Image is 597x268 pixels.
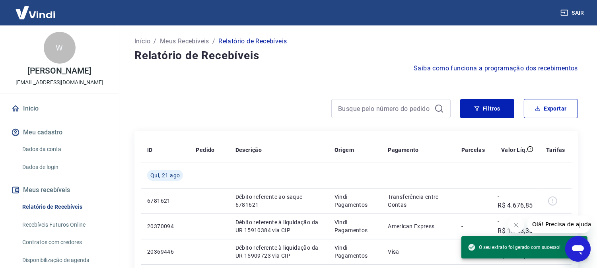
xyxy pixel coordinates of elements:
p: Parcelas [461,146,485,154]
p: Vindi Pagamentos [334,244,375,260]
p: - [461,222,485,230]
img: Vindi [10,0,61,25]
button: Meu cadastro [10,124,109,141]
a: Dados da conta [19,141,109,157]
iframe: Botão para abrir a janela de mensagens [565,236,591,262]
button: Exportar [524,99,578,118]
p: [EMAIL_ADDRESS][DOMAIN_NAME] [16,78,103,87]
a: Contratos com credores [19,234,109,251]
div: W [44,32,76,64]
input: Busque pelo número do pedido [338,103,431,115]
p: Relatório de Recebíveis [218,37,287,46]
button: Sair [559,6,587,20]
p: 20370094 [147,222,183,230]
p: / [212,37,215,46]
h4: Relatório de Recebíveis [134,48,578,64]
p: -R$ 4.676,85 [498,191,533,210]
p: Vindi Pagamentos [334,218,375,234]
iframe: Mensagem da empresa [527,216,591,233]
span: O seu extrato foi gerado com sucesso! [468,243,560,251]
a: Saiba como funciona a programação dos recebimentos [414,64,578,73]
span: Qui, 21 ago [150,171,180,179]
iframe: Fechar mensagem [508,217,524,233]
a: Início [134,37,150,46]
p: Tarifas [546,146,565,154]
p: Descrição [235,146,262,154]
p: Vindi Pagamentos [334,193,375,209]
p: Pedido [196,146,214,154]
p: -R$ 1.668,35 [498,217,533,236]
button: Filtros [460,99,514,118]
span: Olá! Precisa de ajuda? [5,6,67,12]
p: 6781621 [147,197,183,205]
p: Valor Líq. [501,146,527,154]
p: - [461,197,485,205]
a: Início [10,100,109,117]
p: / [154,37,156,46]
p: ID [147,146,153,154]
a: Relatório de Recebíveis [19,199,109,215]
a: Dados de login [19,159,109,175]
button: Meus recebíveis [10,181,109,199]
p: Visa [388,248,449,256]
p: Débito referente à liquidação da UR 15909723 via CIP [235,244,322,260]
p: Origem [334,146,354,154]
p: [PERSON_NAME] [27,67,91,75]
p: American Express [388,222,449,230]
p: Pagamento [388,146,419,154]
a: Recebíveis Futuros Online [19,217,109,233]
p: 20369446 [147,248,183,256]
a: Meus Recebíveis [160,37,209,46]
p: Débito referente à liquidação da UR 15910384 via CIP [235,218,322,234]
p: Transferência entre Contas [388,193,449,209]
p: Débito referente ao saque 6781621 [235,193,322,209]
